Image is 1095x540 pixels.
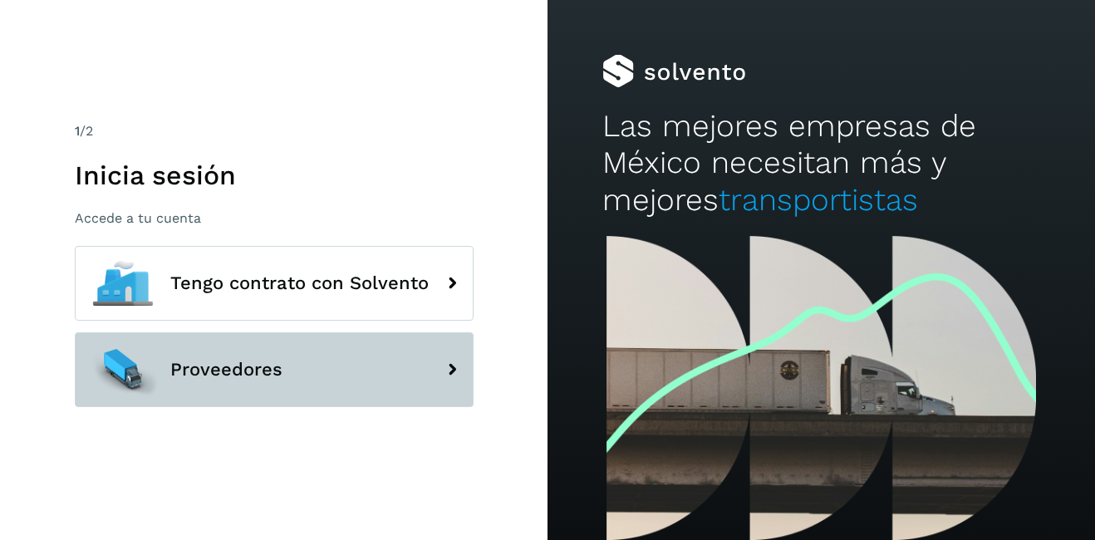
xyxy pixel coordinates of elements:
[170,360,282,380] span: Proveedores
[75,160,474,191] h1: Inicia sesión
[75,121,474,141] div: /2
[75,123,80,139] span: 1
[75,210,474,226] p: Accede a tu cuenta
[719,182,918,218] span: transportistas
[170,273,429,293] span: Tengo contrato con Solvento
[75,332,474,407] button: Proveedores
[602,108,1040,218] h2: Las mejores empresas de México necesitan más y mejores
[75,246,474,321] button: Tengo contrato con Solvento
